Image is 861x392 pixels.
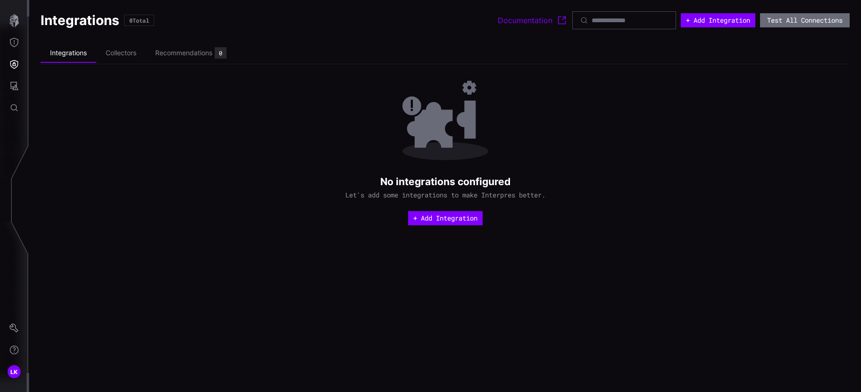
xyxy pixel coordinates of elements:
[10,367,18,377] span: LK
[129,17,149,23] div: 0 Total
[498,15,568,26] a: Documentation
[380,175,510,188] h2: No integrations configured
[155,49,212,57] div: Recommendations
[41,12,119,29] h1: Integrations
[345,191,545,199] span: Let's add some integrations to make Interpres better.
[0,361,28,383] button: LK
[96,44,146,62] li: Collectors
[219,50,222,56] div: 0
[681,13,755,27] button: + Add Integration
[408,211,483,225] button: + Add Integration
[41,44,96,63] li: Integrations
[760,13,850,27] button: Test All Connections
